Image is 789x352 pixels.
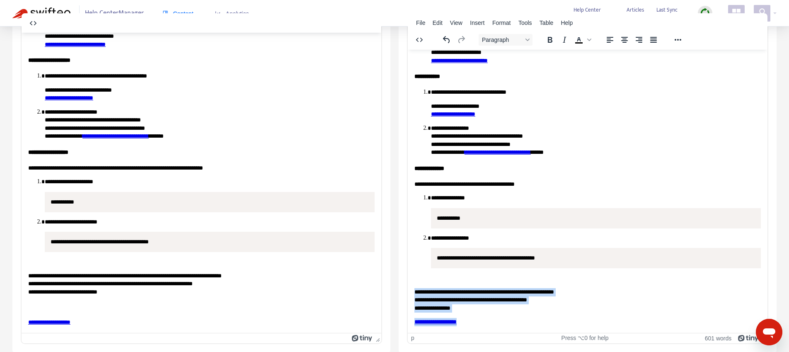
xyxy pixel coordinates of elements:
button: Block Paragraph [479,34,532,46]
span: Paragraph [482,36,523,43]
span: user [757,8,767,18]
span: Format [492,19,511,26]
div: Press the Up and Down arrow keys to resize the editor. [373,333,381,343]
iframe: Rich Text Area [408,50,767,333]
button: Italic [557,34,571,46]
button: Align center [617,34,632,46]
span: Insert [470,19,484,26]
a: [DOMAIN_NAME] [574,12,614,22]
span: Articles [627,5,644,15]
a: Powered by Tiny [352,335,373,341]
span: appstore [731,8,741,18]
div: Text color Black [572,34,593,46]
span: Analytics [215,10,249,17]
img: Swifteq [12,7,70,19]
button: Redo [454,34,468,46]
img: sync.dc5367851b00ba804db3.png [700,8,710,18]
iframe: 開啟傳訊視窗按鈕 [756,319,782,345]
strong: 3774 [627,12,637,22]
div: p [411,335,414,342]
strong: [DATE] 10:29 [656,12,685,22]
button: Align right [632,34,646,46]
button: Bold [543,34,557,46]
span: File [416,19,426,26]
button: 601 words [705,335,732,342]
span: Tools [518,19,532,26]
span: book [162,11,168,17]
button: Undo [440,34,454,46]
div: Press ⌥0 for help [527,335,643,342]
span: Content [162,10,194,17]
span: Last Sync [656,5,678,15]
button: Justify [646,34,661,46]
button: Align left [603,34,617,46]
span: Help Center Manager [85,5,144,21]
button: Reveal or hide additional toolbar items [671,34,685,46]
span: Table [540,19,553,26]
a: Powered by Tiny [738,335,759,341]
iframe: Rich Text Area [22,33,381,333]
span: Help [561,19,573,26]
span: area-chart [215,11,221,17]
span: Edit [433,19,443,26]
span: View [450,19,462,26]
span: Help Center [574,5,601,15]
